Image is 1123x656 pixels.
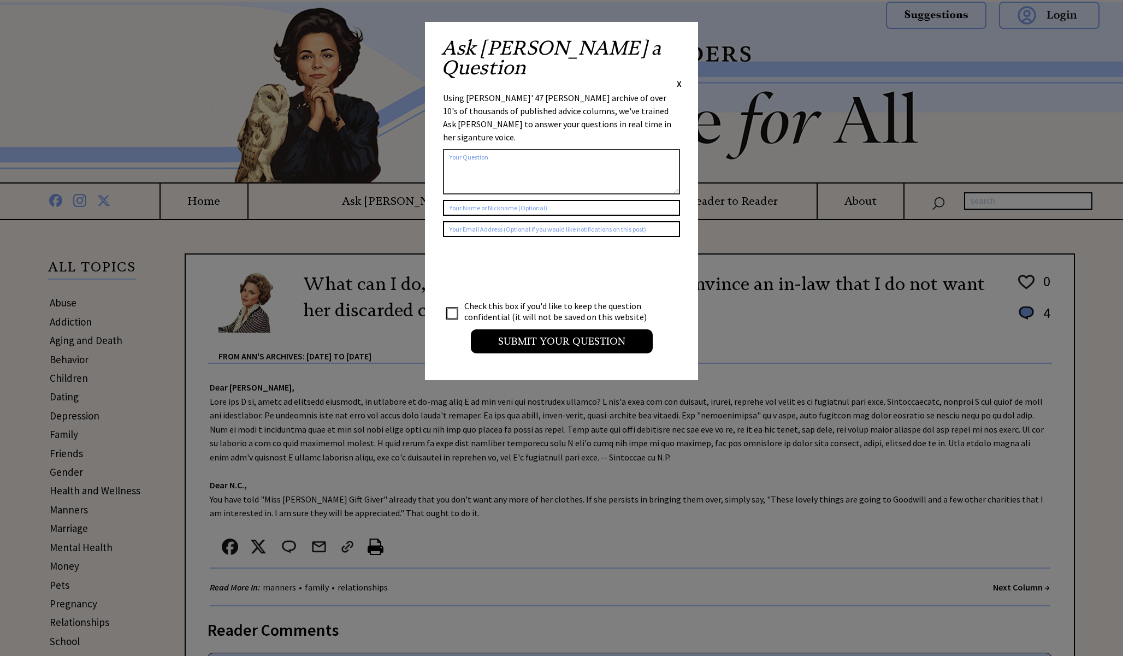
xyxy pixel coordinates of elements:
[443,221,680,237] input: Your Email Address (Optional if you would like notifications on this post)
[443,200,680,216] input: Your Name or Nickname (Optional)
[677,78,682,89] span: X
[464,300,657,323] td: Check this box if you'd like to keep the question confidential (it will not be saved on this webs...
[443,248,609,291] iframe: reCAPTCHA
[441,38,682,78] h2: Ask [PERSON_NAME] a Question
[471,329,653,353] input: Submit your Question
[443,91,680,144] div: Using [PERSON_NAME]' 47 [PERSON_NAME] archive of over 10's of thousands of published advice colum...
